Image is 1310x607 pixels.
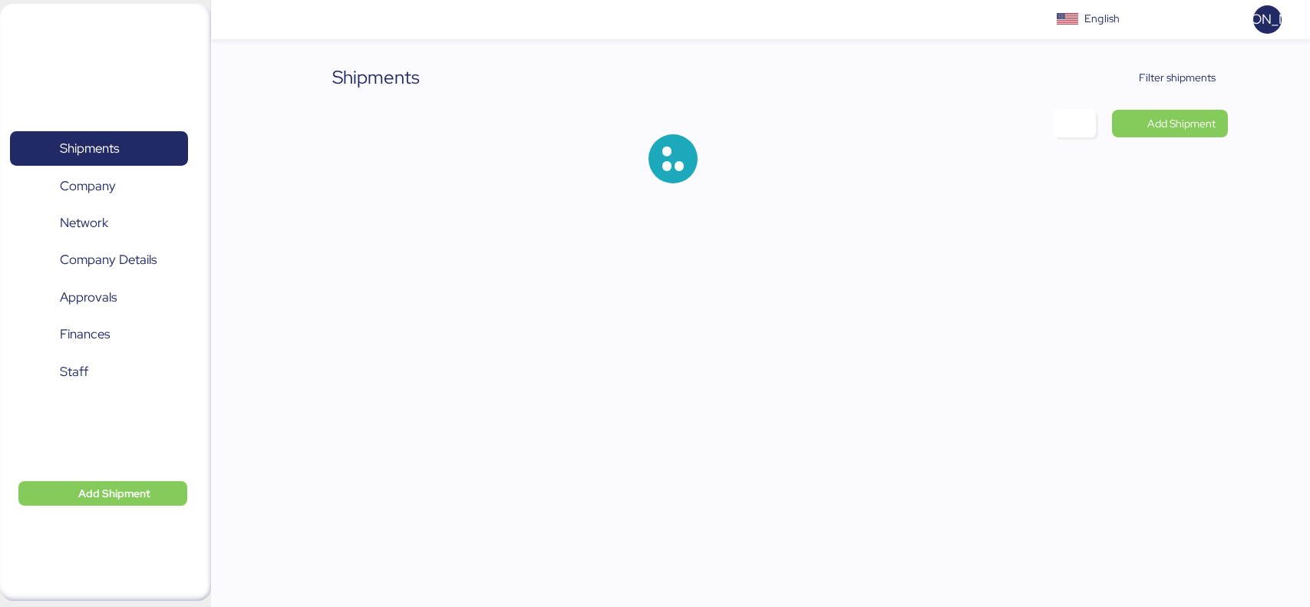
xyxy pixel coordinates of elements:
[60,361,88,383] span: Staff
[10,355,188,390] a: Staff
[10,168,188,203] a: Company
[10,280,188,315] a: Approvals
[60,286,117,308] span: Approvals
[60,175,116,197] span: Company
[60,137,119,160] span: Shipments
[60,323,110,345] span: Finances
[60,212,108,234] span: Network
[10,131,188,167] a: Shipments
[60,249,157,271] span: Company Details
[1147,114,1216,133] span: Add Shipment
[220,7,246,33] button: Menu
[1107,64,1228,91] button: Filter shipments
[10,206,188,241] a: Network
[332,64,420,91] div: Shipments
[18,481,187,506] button: Add Shipment
[1139,68,1216,87] span: Filter shipments
[10,317,188,352] a: Finances
[78,484,150,503] span: Add Shipment
[1112,110,1228,137] a: Add Shipment
[10,242,188,278] a: Company Details
[1084,11,1120,27] div: English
